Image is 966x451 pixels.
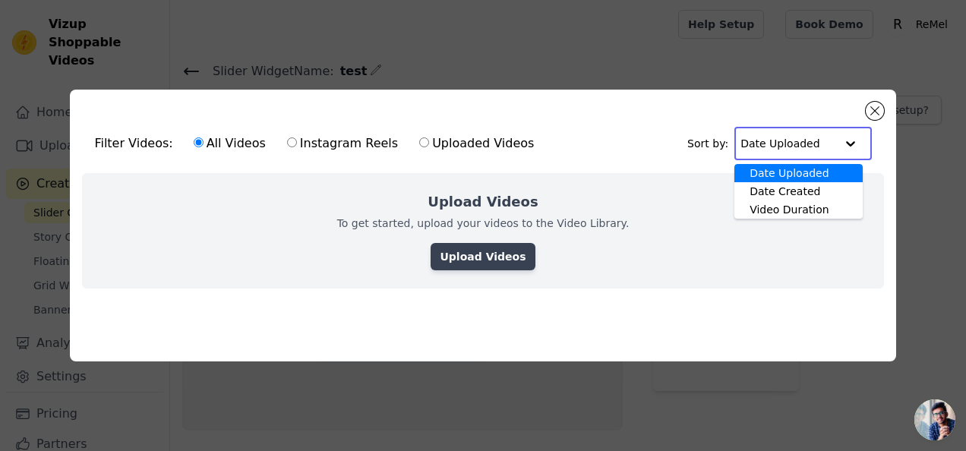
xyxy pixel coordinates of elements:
div: Sort by: [687,127,872,160]
button: Close modal [866,102,884,120]
a: Upload Videos [431,243,535,270]
div: Ouvrir le chat [914,399,955,440]
p: To get started, upload your videos to the Video Library. [337,216,630,231]
div: Filter Videos: [94,126,542,161]
label: Uploaded Videos [418,134,535,153]
label: All Videos [193,134,267,153]
div: Video Duration [734,200,863,219]
div: Date Created [734,182,863,200]
h2: Upload Videos [428,191,538,213]
div: Date Uploaded [734,164,863,182]
label: Instagram Reels [286,134,399,153]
